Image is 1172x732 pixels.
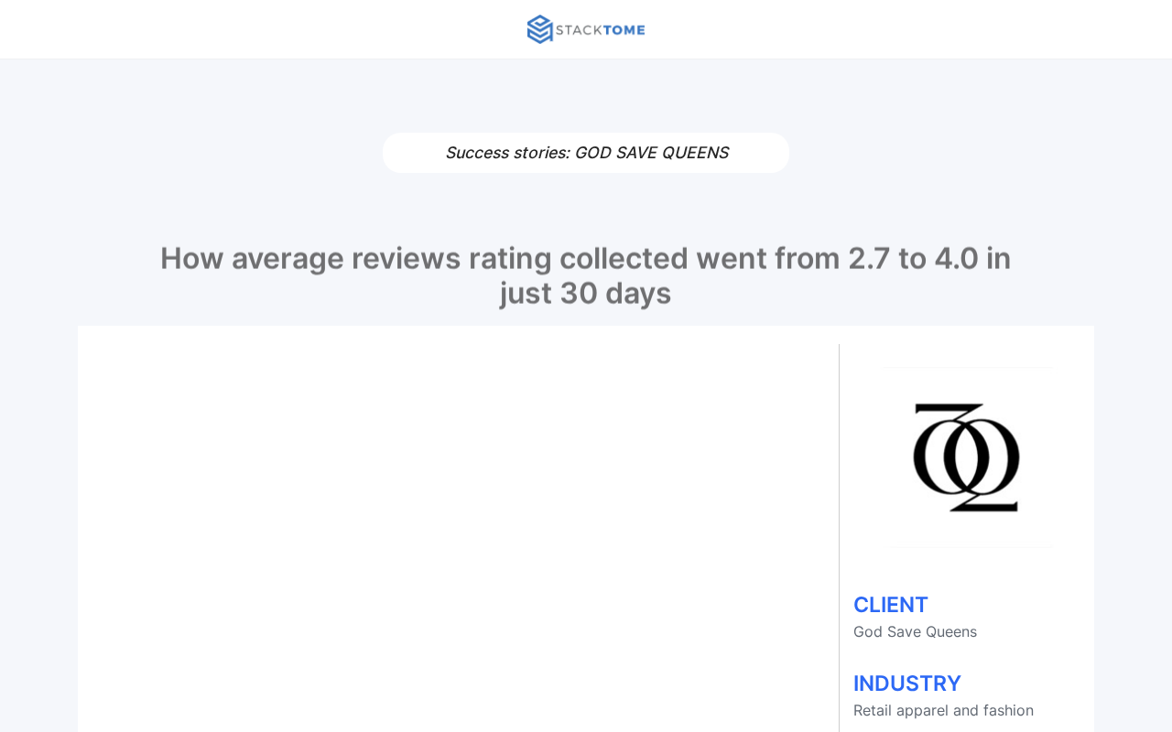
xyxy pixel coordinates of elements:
[876,367,1058,548] img: god save queens logo
[853,623,1080,640] p: God Save Queens
[78,242,1093,343] h1: How average reviews rating collected went from 2.7 to 4.0 in just 30 days
[853,702,1080,719] p: Retail apparel and fashion
[853,594,1080,616] h1: CLIENT
[383,133,789,174] h1: Success stories: GOD SAVE QUEENS
[853,673,1080,694] h1: INDUSTRY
